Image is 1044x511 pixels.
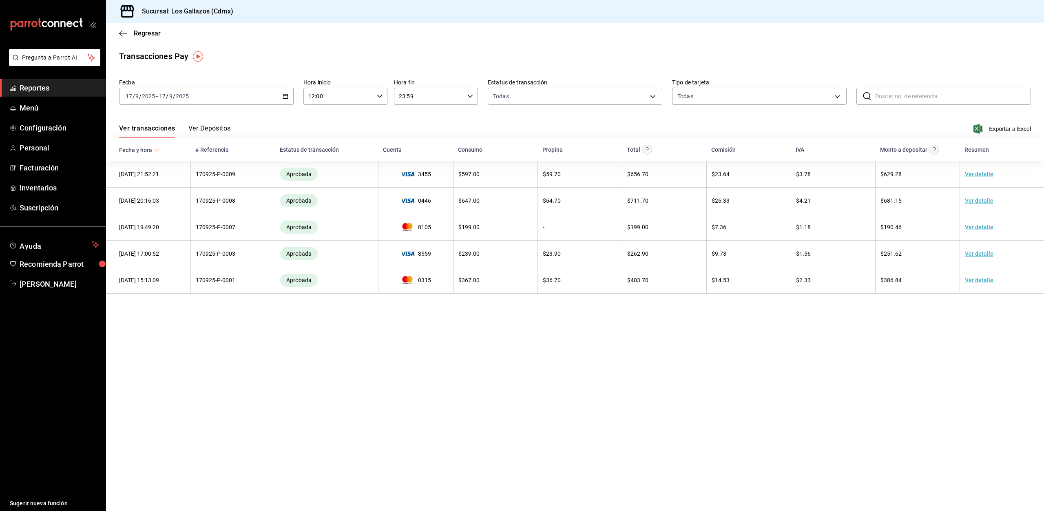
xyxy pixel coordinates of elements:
[383,276,448,284] span: 0315
[156,93,158,100] span: -
[90,21,96,28] button: open_drawer_menu
[796,224,811,230] span: $ 1.18
[173,93,175,100] span: /
[190,267,275,294] td: 170925-P-0001
[280,274,318,287] div: Transacciones cobradas de manera exitosa.
[139,93,142,100] span: /
[493,92,509,100] span: Todas
[106,214,190,241] td: [DATE] 19:49:20
[712,171,730,177] span: $ 23.64
[283,250,315,257] span: Aprobada
[796,277,811,283] span: $ 2.33
[106,241,190,267] td: [DATE] 17:00:52
[383,250,448,257] span: 8559
[20,182,99,193] span: Inventarios
[627,197,648,204] span: $ 711.70
[283,224,315,230] span: Aprobada
[965,197,993,204] a: Ver detalle
[712,277,730,283] span: $ 14.53
[20,202,99,213] span: Suscripción
[119,80,294,85] label: Fecha
[106,161,190,188] td: [DATE] 21:52:21
[712,224,726,230] span: $ 7.36
[119,124,231,138] div: navigation tabs
[642,145,652,155] svg: Este monto equivale al total pagado por el comensal antes de aplicar Comisión e IVA.
[142,93,155,100] input: ----
[106,267,190,294] td: [DATE] 15:13:09
[20,102,99,113] span: Menú
[188,124,231,138] button: Ver Depósitos
[458,224,480,230] span: $ 199.00
[543,277,561,283] span: $ 36.70
[880,146,927,153] div: Monto a depositar
[796,197,811,204] span: $ 4.21
[677,92,693,100] div: Todas
[190,214,275,241] td: 170925-P-0007
[383,171,448,177] span: 3455
[133,93,135,100] span: /
[20,142,99,153] span: Personal
[796,250,811,257] span: $ 1.56
[383,197,448,204] span: 0446
[627,277,648,283] span: $ 403.70
[537,214,622,241] td: -
[303,80,387,85] label: Hora inicio
[134,29,161,37] span: Regresar
[125,93,133,100] input: --
[169,93,173,100] input: --
[458,277,480,283] span: $ 367.00
[283,277,315,283] span: Aprobada
[543,171,561,177] span: $ 59.70
[711,146,736,153] div: Comisión
[543,197,561,204] span: $ 64.70
[190,188,275,214] td: 170925-P-0008
[965,224,993,230] a: Ver detalle
[119,147,159,153] span: Fecha y hora
[712,197,730,204] span: $ 26.33
[627,250,648,257] span: $ 262.90
[383,146,402,153] div: Cuenta
[159,93,166,100] input: --
[20,82,99,93] span: Reportes
[965,171,993,177] a: Ver detalle
[796,171,811,177] span: $ 3.78
[712,250,726,257] span: $ 9.73
[880,171,902,177] span: $ 629.28
[175,93,189,100] input: ----
[964,146,989,153] div: Resumen
[106,188,190,214] td: [DATE] 20:16:03
[458,171,480,177] span: $ 597.00
[20,279,99,290] span: [PERSON_NAME]
[672,80,847,85] label: Tipo de tarjeta
[975,124,1031,134] button: Exportar a Excel
[119,50,188,62] div: Transacciones Pay
[929,145,939,155] svg: Este es el monto resultante del total pagado menos comisión e IVA. Esta será la parte que se depo...
[193,51,203,62] img: Tooltip marker
[880,224,902,230] span: $ 190.46
[458,197,480,204] span: $ 647.00
[965,250,993,257] a: Ver detalle
[190,241,275,267] td: 170925-P-0003
[190,161,275,188] td: 170925-P-0009
[280,247,318,260] div: Transacciones cobradas de manera exitosa.
[965,277,993,283] a: Ver detalle
[880,250,902,257] span: $ 251.62
[875,88,1031,104] input: Buscar no. de referencia
[383,223,448,231] span: 8105
[166,93,168,100] span: /
[283,197,315,204] span: Aprobada
[543,250,561,257] span: $ 23.90
[6,59,100,68] a: Pregunta a Parrot AI
[458,146,482,153] div: Consumo
[796,146,804,153] div: IVA
[488,80,662,85] label: Estatus de transacción
[119,124,175,138] button: Ver transacciones
[627,224,648,230] span: $ 199.00
[135,93,139,100] input: --
[119,147,152,153] div: Fecha y hora
[283,171,315,177] span: Aprobada
[542,146,563,153] div: Propina
[627,171,648,177] span: $ 656.70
